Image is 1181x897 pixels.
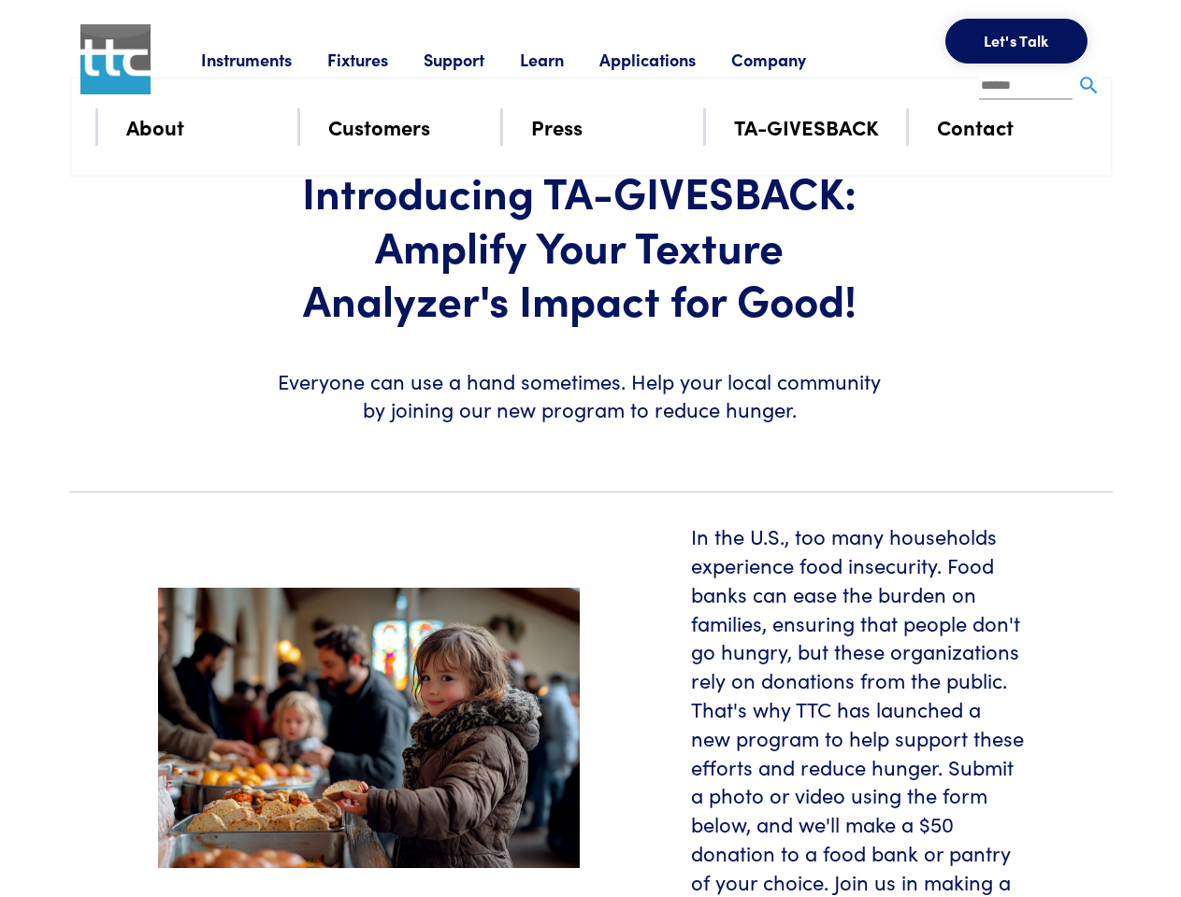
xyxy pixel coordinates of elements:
[531,110,583,143] a: Press
[80,24,151,94] img: ttc_logo_1x1_v1.0.png
[424,48,520,71] a: Support
[945,19,1087,64] button: Let's Talk
[520,48,599,71] a: Learn
[599,48,731,71] a: Applications
[734,110,879,143] a: TA-GIVESBACK
[937,110,1014,143] a: Contact
[327,48,424,71] a: Fixtures
[201,48,327,71] a: Instruments
[126,110,184,143] a: About
[273,367,886,425] h6: Everyone can use a hand sometimes. Help your local community by joining our new program to reduce...
[273,164,886,326] h1: Introducing TA-GIVESBACK: Amplify Your Texture Analyzer's Impact for Good!
[158,588,580,869] img: food-pantry-header.jpeg
[731,48,842,71] a: Company
[328,110,430,143] a: Customers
